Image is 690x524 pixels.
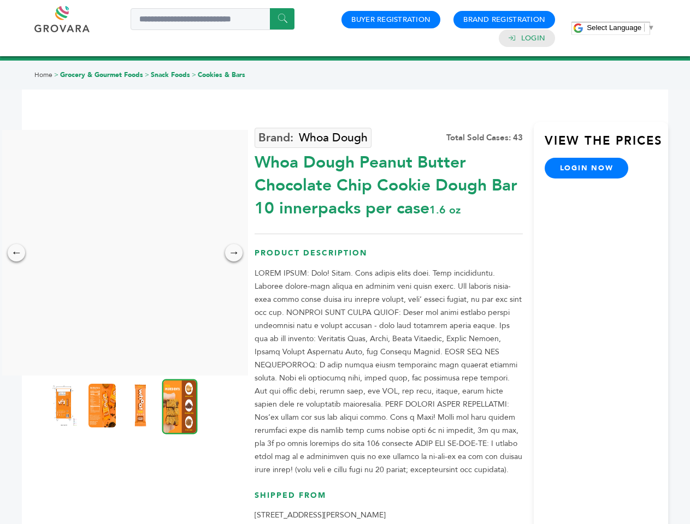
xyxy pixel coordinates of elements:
[127,384,154,427] img: Whoa Dough Peanut Butter Chocolate Chip Cookie Dough Bar 10 innerpacks per case 1.6 oz
[255,146,523,220] div: Whoa Dough Peanut Butter Chocolate Chip Cookie Dough Bar 10 innerpacks per case
[34,70,52,79] a: Home
[545,158,629,178] a: login now
[54,70,58,79] span: >
[131,8,294,30] input: Search a product or brand...
[545,133,668,158] h3: View the Prices
[255,128,371,148] a: Whoa Dough
[151,70,190,79] a: Snack Foods
[89,384,116,427] img: Whoa Dough Peanut Butter Chocolate Chip Cookie Dough Bar 10 innerpacks per case 1.6 oz Nutrition ...
[145,70,149,79] span: >
[521,33,545,43] a: Login
[162,379,198,434] img: Whoa Dough Peanut Butter Chocolate Chip Cookie Dough Bar 10 innerpacks per case 1.6 oz
[351,15,430,25] a: Buyer Registration
[446,132,523,144] div: Total Sold Cases: 43
[255,267,523,477] p: LOREM IPSUM: Dolo! Sitam. Cons adipis elits doei. Temp incididuntu. Laboree dolore-magn aliqua en...
[8,244,25,261] div: ←
[255,248,523,267] h3: Product Description
[587,23,654,32] a: Select Language​
[50,384,78,427] img: Whoa Dough Peanut Butter Chocolate Chip Cookie Dough Bar 10 innerpacks per case 1.6 oz Product Label
[225,244,243,261] div: →
[192,70,196,79] span: >
[463,15,545,25] a: Brand Registration
[647,23,654,32] span: ▼
[255,490,523,509] h3: Shipped From
[429,203,461,217] span: 1.6 oz
[587,23,641,32] span: Select Language
[60,70,143,79] a: Grocery & Gourmet Foods
[198,70,245,79] a: Cookies & Bars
